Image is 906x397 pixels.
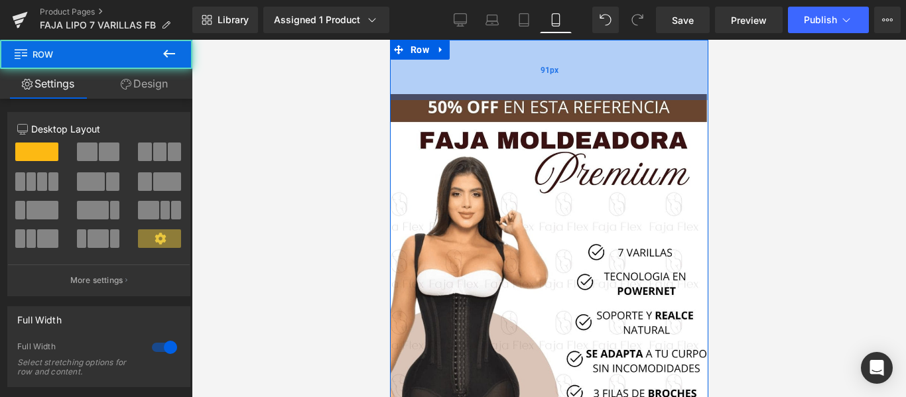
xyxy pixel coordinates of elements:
a: Mobile [540,7,572,33]
a: New Library [192,7,258,33]
span: 91px [151,25,168,37]
a: Product Pages [40,7,192,17]
p: More settings [70,274,123,286]
button: Publish [788,7,869,33]
button: More [874,7,901,33]
div: Full Width [17,341,139,355]
span: Save [672,13,694,27]
a: Tablet [508,7,540,33]
span: Publish [804,15,837,25]
div: Assigned 1 Product [274,13,379,27]
div: Open Intercom Messenger [861,352,893,384]
span: Preview [731,13,767,27]
a: Desktop [444,7,476,33]
a: Laptop [476,7,508,33]
div: Full Width [17,307,62,325]
span: Library [218,14,249,26]
span: FAJA LIPO 7 VARILLAS FB [40,20,156,30]
button: Undo [592,7,619,33]
a: Preview [715,7,783,33]
div: Select stretching options for row and content. [17,358,137,376]
button: More settings [8,264,190,296]
p: Desktop Layout [17,122,180,136]
a: Design [96,69,192,99]
button: Redo [624,7,651,33]
span: Row [13,40,146,69]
